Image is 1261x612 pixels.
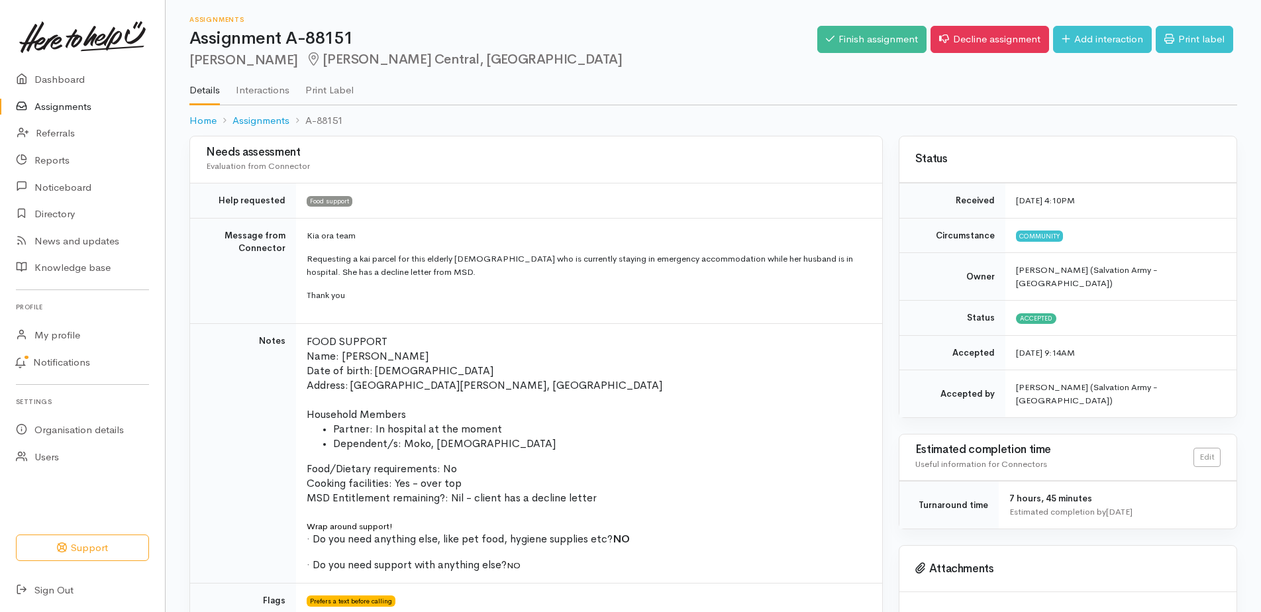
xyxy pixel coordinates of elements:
[190,218,296,323] td: Message from Connector
[307,196,352,207] span: Food support
[899,183,1005,219] td: Received
[307,462,457,476] span: Food/Dietary requirements: No
[931,26,1049,53] a: Decline assignment
[1009,493,1092,504] span: 7 hours, 45 minutes
[189,113,217,128] a: Home
[333,422,502,436] span: Partner: In hospital at the moment
[307,252,866,278] p: Requesting a kai parcel for this elderly [DEMOGRAPHIC_DATA] who is currently staying in emergency...
[333,436,556,450] span: Dependent/s: Moko, [DEMOGRAPHIC_DATA]
[1016,313,1056,324] span: Accepted
[1106,506,1133,517] time: [DATE]
[307,364,493,378] span: Date of birth: [DEMOGRAPHIC_DATA]
[915,444,1193,456] h3: Estimated completion time
[507,560,521,571] span: NO
[206,146,866,159] h3: Needs assessment
[307,558,507,572] span: · Do you need support with anything else?
[915,562,1221,576] h3: Attachments
[817,26,927,53] a: Finish assignment
[306,51,623,68] span: [PERSON_NAME] Central, [GEOGRAPHIC_DATA]
[189,16,817,23] h6: Assignments
[16,535,149,562] button: Support
[16,298,149,316] h6: Profile
[232,113,289,128] a: Assignments
[899,370,1005,418] td: Accepted by
[190,183,296,219] td: Help requested
[307,595,395,606] span: Prefers a text before calling
[189,67,220,105] a: Details
[189,52,817,68] h2: [PERSON_NAME]
[1016,230,1063,241] span: Community
[307,289,866,302] p: Thank you
[899,218,1005,253] td: Circumstance
[307,407,406,421] span: Household Members
[915,153,1221,166] h3: Status
[1005,370,1236,418] td: [PERSON_NAME] (Salvation Army - [GEOGRAPHIC_DATA])
[915,458,1047,470] span: Useful information for Connectors
[307,349,429,363] span: Name: [PERSON_NAME]
[305,67,354,104] a: Print Label
[307,378,662,392] span: Address: [GEOGRAPHIC_DATA][PERSON_NAME], [GEOGRAPHIC_DATA]
[289,113,343,128] li: A-88151
[1156,26,1233,53] a: Print label
[307,532,613,546] span: · Do you need anything else, like pet food, hygiene supplies etc?
[1009,505,1221,519] div: Estimated completion by
[189,105,1237,136] nav: breadcrumb
[899,482,999,529] td: Turnaround time
[16,393,149,411] h6: Settings
[307,334,387,348] span: FOOD SUPPORT
[307,521,393,532] span: Wrap around support!
[1016,347,1075,358] time: [DATE] 9:14AM
[899,301,1005,336] td: Status
[1016,195,1075,206] time: [DATE] 4:10PM
[307,229,866,242] p: Kia ora team
[1193,448,1221,467] a: Edit
[1016,264,1158,289] span: [PERSON_NAME] (Salvation Army - [GEOGRAPHIC_DATA])
[899,253,1005,301] td: Owner
[307,491,597,505] span: MSD Entitlement remaining?: Nil - client has a decline letter
[189,29,817,48] h1: Assignment A-88151
[206,160,310,172] span: Evaluation from Connector
[190,323,296,583] td: Notes
[899,335,1005,370] td: Accepted
[236,67,289,104] a: Interactions
[307,476,462,490] span: Cooking facilities: Yes - over top
[613,532,630,546] span: NO
[1053,26,1152,53] a: Add interaction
